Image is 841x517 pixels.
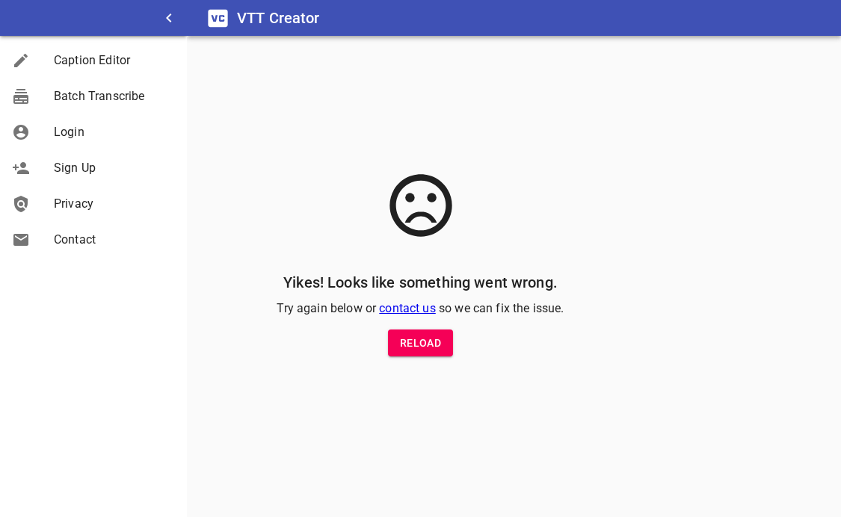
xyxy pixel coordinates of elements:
[54,195,175,213] span: Privacy
[54,52,175,69] span: Caption Editor
[12,123,54,141] div: Login
[283,270,558,294] h6: Yikes! Looks like something went wrong.
[379,301,436,315] a: contact us
[277,300,564,318] p: Try again below or so we can fix the issue.
[237,6,320,30] h6: VTT Creator
[12,159,54,177] div: Sign Up
[54,87,175,105] span: Batch Transcribe
[54,231,175,249] span: Contact
[12,195,54,213] div: Privacy
[400,334,441,353] span: Reload
[12,52,54,69] div: Caption Editor
[54,159,175,177] span: Sign Up
[12,87,54,105] div: Batch Transcribe
[12,231,54,249] div: Contact
[388,329,453,357] button: Reload
[54,123,175,141] span: Login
